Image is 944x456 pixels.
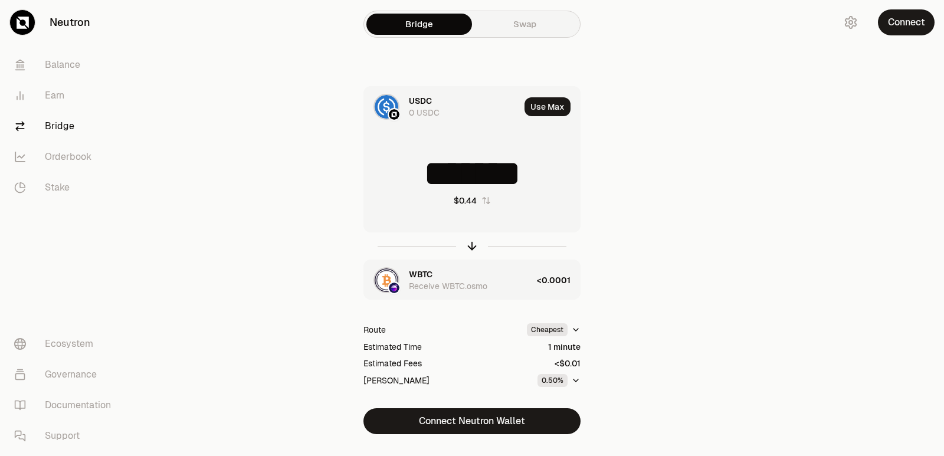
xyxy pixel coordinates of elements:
div: 0 USDC [409,107,440,119]
a: Orderbook [5,142,127,172]
a: Bridge [5,111,127,142]
div: [PERSON_NAME] [363,375,430,386]
a: Swap [472,14,578,35]
div: USDC LogoNeutron LogoUSDC0 USDC [364,87,520,127]
button: Cheapest [527,323,581,336]
button: Use Max [525,97,571,116]
div: Route [363,324,386,336]
div: <$0.01 [555,357,581,369]
div: <0.0001 [537,260,580,300]
div: Estimated Time [363,341,422,353]
img: WBTC.osmo Logo [375,268,398,292]
div: Estimated Fees [363,357,422,369]
button: WBTC.osmo LogoOsmosis LogoWBTCReceive WBTC.osmo<0.0001 [364,260,580,300]
a: Bridge [366,14,472,35]
a: Stake [5,172,127,203]
a: Governance [5,359,127,390]
button: $0.44 [454,195,491,206]
button: Connect [878,9,935,35]
div: 0.50% [537,374,568,387]
a: Balance [5,50,127,80]
a: Documentation [5,390,127,421]
div: WBTC [409,268,432,280]
button: Connect Neutron Wallet [363,408,581,434]
div: Cheapest [527,323,568,336]
div: 1 minute [548,341,581,353]
img: Osmosis Logo [389,283,399,293]
a: Ecosystem [5,329,127,359]
div: Receive WBTC.osmo [409,280,487,292]
div: USDC [409,95,432,107]
img: Neutron Logo [389,109,399,120]
img: USDC Logo [375,95,398,119]
button: 0.50% [537,374,581,387]
div: $0.44 [454,195,477,206]
a: Earn [5,80,127,111]
a: Support [5,421,127,451]
div: WBTC.osmo LogoOsmosis LogoWBTCReceive WBTC.osmo [364,260,532,300]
